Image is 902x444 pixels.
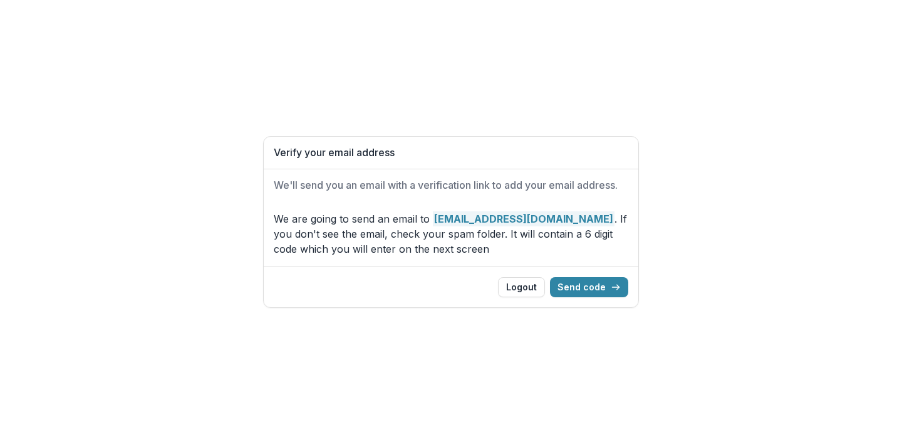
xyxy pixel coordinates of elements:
h2: We'll send you an email with a verification link to add your email address. [274,179,628,191]
p: We are going to send an email to . If you don't see the email, check your spam folder. It will co... [274,211,628,256]
button: Send code [550,277,628,297]
strong: [EMAIL_ADDRESS][DOMAIN_NAME] [433,211,614,226]
h1: Verify your email address [274,147,628,159]
button: Logout [498,277,545,297]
